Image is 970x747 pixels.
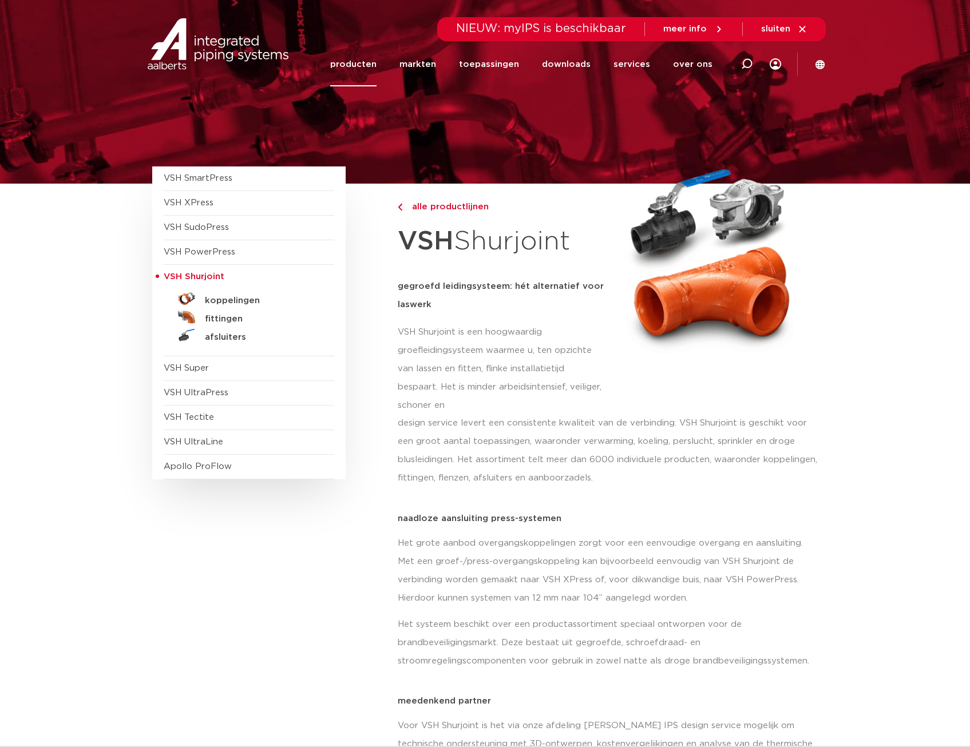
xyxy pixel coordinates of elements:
[398,204,402,211] img: chevron-right.svg
[613,42,650,86] a: services
[398,200,605,214] a: alle productlijnen
[398,514,818,523] p: naadloze aansluiting press-systemen
[456,23,626,34] span: NIEUW: myIPS is beschikbaar
[542,42,591,86] a: downloads
[405,202,489,211] span: alle productlijnen
[164,272,224,281] span: VSH Shurjoint
[205,332,318,343] h5: afsluiters
[164,388,228,397] a: VSH UltraPress
[663,24,724,34] a: meer info
[164,462,232,471] a: Apollo ProFlow
[399,42,436,86] a: markten
[398,697,818,705] p: meedenkend partner
[459,42,519,86] a: toepassingen
[205,314,318,324] h5: fittingen
[164,364,209,372] a: VSH Super
[398,323,605,415] p: VSH Shurjoint is een hoogwaardig groefleidingsysteem waarmee u, ten opzichte van lassen en fitten...
[164,413,214,422] a: VSH Tectite
[330,42,712,86] nav: Menu
[164,326,334,344] a: afsluiters
[663,25,707,33] span: meer info
[164,308,334,326] a: fittingen
[398,414,818,487] p: design service levert een consistente kwaliteit van de verbinding. VSH Shurjoint is geschikt voor...
[330,42,377,86] a: producten
[673,42,712,86] a: over ons
[398,220,605,264] h1: Shurjoint
[761,25,790,33] span: sluiten
[164,248,235,256] a: VSH PowerPress
[398,277,605,314] h5: gegroefd leidingsysteem: hét alternatief voor laswerk
[164,438,223,446] a: VSH UltraLine
[761,24,807,34] a: sluiten
[164,198,213,207] a: VSH XPress
[205,296,318,306] h5: koppelingen
[164,289,334,308] a: koppelingen
[164,223,229,232] a: VSH SudoPress
[398,615,818,670] p: Het systeem beschikt over een productassortiment speciaal ontworpen voor de brandbeveiligingsmark...
[164,174,232,182] a: VSH SmartPress
[398,228,454,255] strong: VSH
[398,534,818,607] p: Het grote aanbod overgangskoppelingen zorgt voor een eenvoudige overgang en aansluiting. Met een ...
